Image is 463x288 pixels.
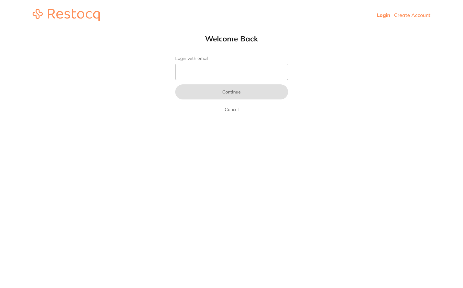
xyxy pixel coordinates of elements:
[175,84,288,99] button: Continue
[175,56,288,61] label: Login with email
[377,12,390,18] a: Login
[33,9,100,21] img: restocq_logo.svg
[224,106,240,113] a: Cancel
[163,34,301,43] h1: Welcome Back
[394,12,430,18] a: Create Account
